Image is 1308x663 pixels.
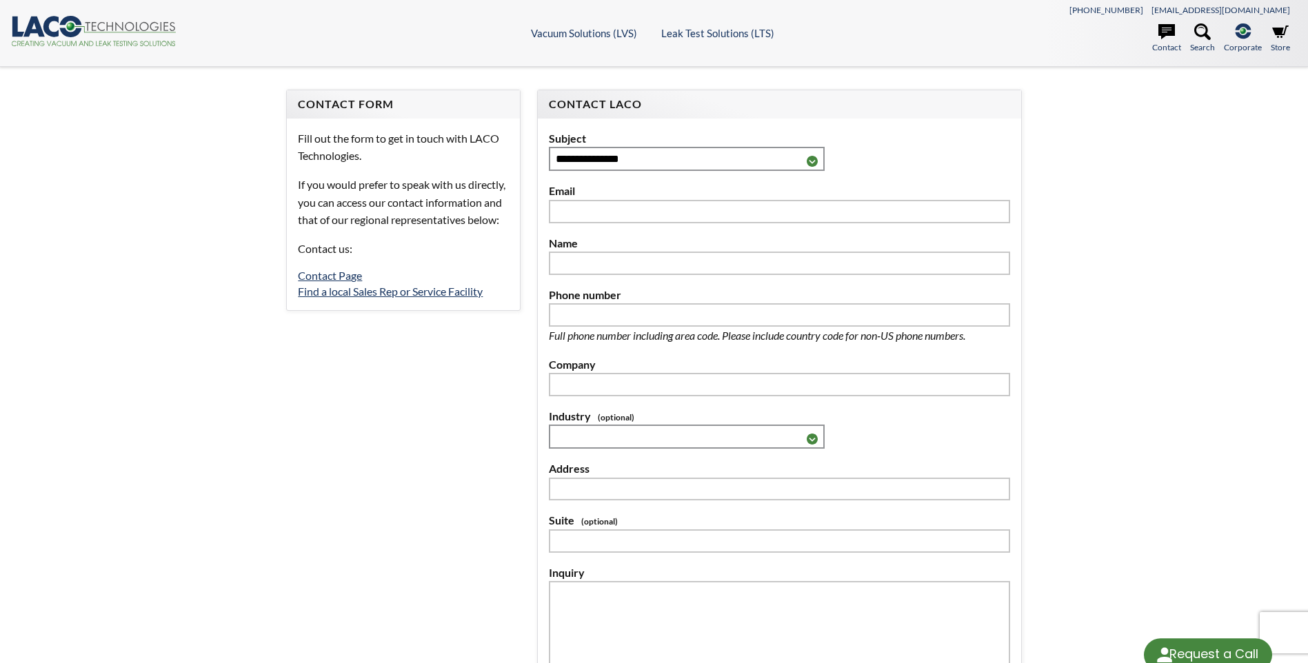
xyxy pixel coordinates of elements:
a: Store [1271,23,1290,54]
p: Fill out the form to get in touch with LACO Technologies. [298,130,508,165]
label: Email [549,182,1010,200]
a: Vacuum Solutions (LVS) [531,27,637,39]
a: Search [1190,23,1215,54]
a: Leak Test Solutions (LTS) [661,27,774,39]
label: Inquiry [549,564,1010,582]
label: Subject [549,130,1010,147]
label: Phone number [549,286,1010,304]
h4: Contact LACO [549,97,1010,112]
label: Name [549,234,1010,252]
p: If you would prefer to speak with us directly, you can access our contact information and that of... [298,176,508,229]
label: Company [549,356,1010,374]
a: Contact Page [298,269,362,282]
h4: Contact Form [298,97,508,112]
a: Find a local Sales Rep or Service Facility [298,285,483,298]
a: Contact [1152,23,1181,54]
a: [EMAIL_ADDRESS][DOMAIN_NAME] [1151,5,1290,15]
a: [PHONE_NUMBER] [1069,5,1143,15]
label: Suite [549,511,1010,529]
span: Corporate [1224,41,1262,54]
p: Full phone number including area code. Please include country code for non-US phone numbers. [549,327,1010,345]
label: Industry [549,407,1010,425]
p: Contact us: [298,240,508,258]
label: Address [549,460,1010,478]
